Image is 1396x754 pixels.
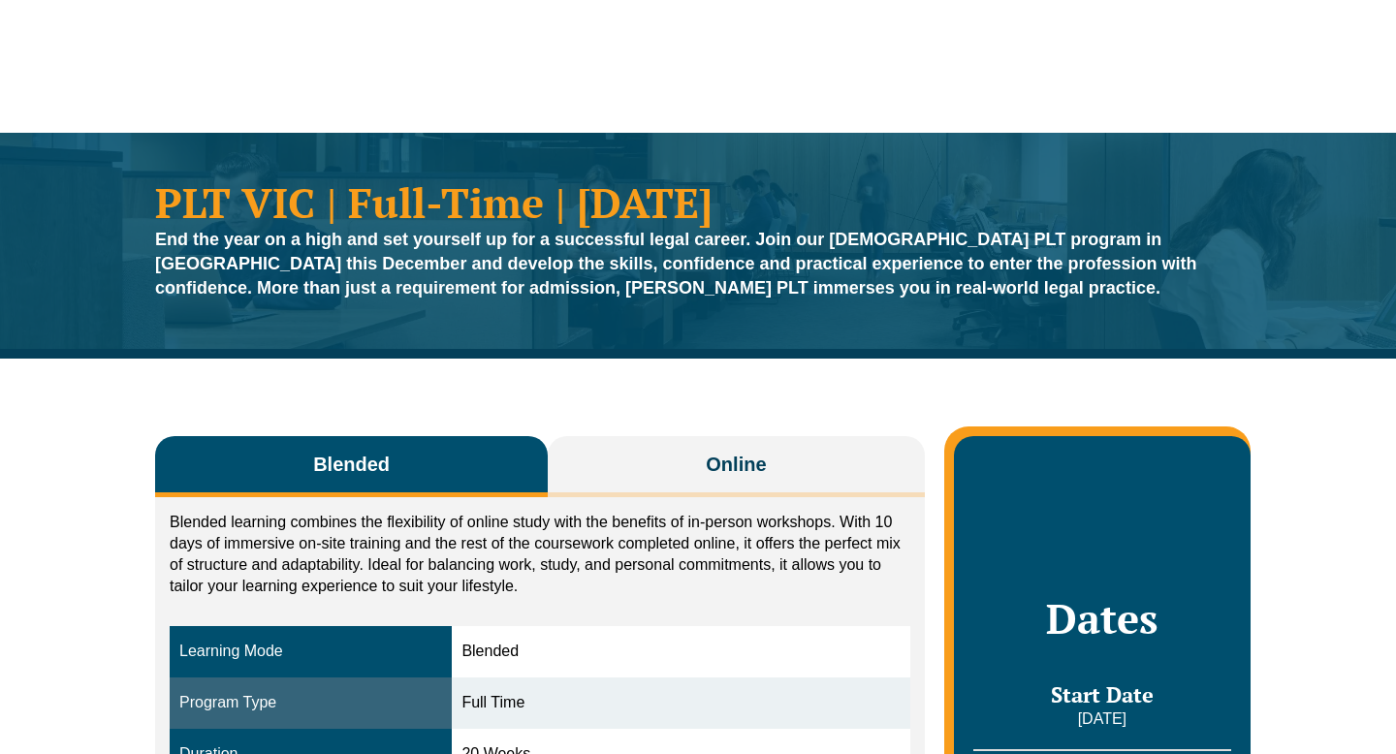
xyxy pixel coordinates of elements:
strong: End the year on a high and set yourself up for a successful legal career. Join our [DEMOGRAPHIC_D... [155,230,1197,298]
div: Blended [461,641,900,663]
div: Learning Mode [179,641,442,663]
h1: PLT VIC | Full-Time | [DATE] [155,181,1241,223]
div: Full Time [461,692,900,714]
p: Blended learning combines the flexibility of online study with the benefits of in-person workshop... [170,512,910,597]
div: Program Type [179,692,442,714]
span: Blended [313,451,390,478]
span: Online [706,451,766,478]
span: Start Date [1051,680,1154,708]
p: [DATE] [973,708,1231,730]
h2: Dates [973,594,1231,643]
